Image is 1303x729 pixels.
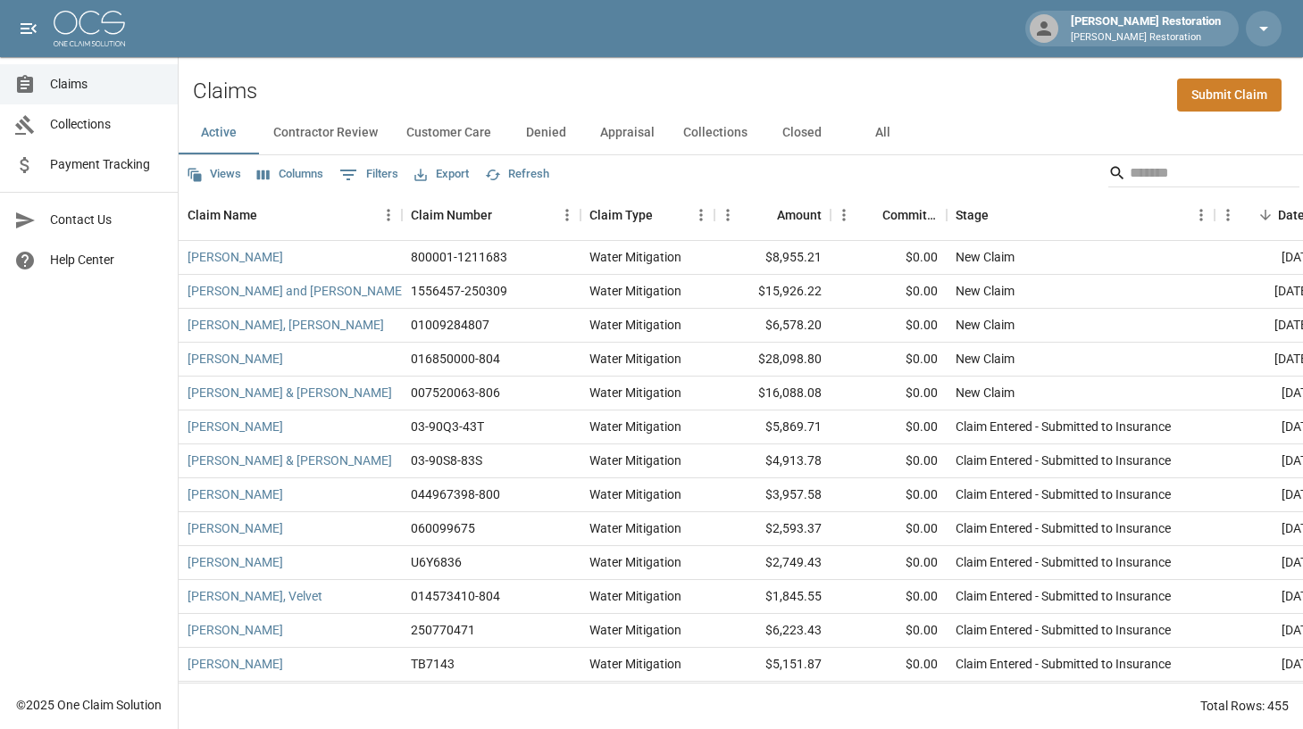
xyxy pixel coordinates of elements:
[411,350,500,368] div: 016850000-804
[714,190,831,240] div: Amount
[956,621,1171,639] div: Claim Entered - Submitted to Insurance
[714,614,831,648] div: $6,223.43
[589,621,681,639] div: Water Mitigation
[589,190,653,240] div: Claim Type
[411,190,492,240] div: Claim Number
[259,112,392,154] button: Contractor Review
[188,655,283,673] a: [PERSON_NAME]
[188,418,283,435] a: [PERSON_NAME]
[411,316,489,334] div: 01009284807
[253,161,328,188] button: Select columns
[589,587,681,605] div: Water Mitigation
[1064,12,1228,45] div: [PERSON_NAME] Restoration
[505,112,586,154] button: Denied
[714,377,831,410] div: $16,088.08
[50,115,163,134] span: Collections
[410,161,473,188] button: Export
[714,275,831,309] div: $15,926.22
[589,553,681,571] div: Water Mitigation
[831,377,947,410] div: $0.00
[335,161,403,189] button: Show filters
[956,485,1171,503] div: Claim Entered - Submitted to Insurance
[411,519,475,537] div: 060099675
[589,248,681,266] div: Water Mitigation
[831,444,947,478] div: $0.00
[589,655,681,673] div: Water Mitigation
[714,546,831,580] div: $2,749.43
[188,248,283,266] a: [PERSON_NAME]
[956,655,1171,673] div: Claim Entered - Submitted to Insurance
[411,621,475,639] div: 250770471
[831,512,947,546] div: $0.00
[411,384,500,402] div: 007520063-806
[188,190,257,240] div: Claim Name
[480,161,554,188] button: Refresh
[752,203,777,228] button: Sort
[956,418,1171,435] div: Claim Entered - Submitted to Insurance
[956,190,989,240] div: Stage
[831,682,947,716] div: $0.00
[589,282,681,300] div: Water Mitigation
[179,112,259,154] button: Active
[411,282,507,300] div: 1556457-250309
[50,251,163,269] span: Help Center
[1177,79,1282,112] a: Submit Claim
[188,587,322,605] a: [PERSON_NAME], Velvet
[714,478,831,512] div: $3,957.58
[777,190,822,240] div: Amount
[50,155,163,174] span: Payment Tracking
[882,190,938,240] div: Committed Amount
[714,241,831,275] div: $8,955.21
[11,11,46,46] button: open drawer
[831,478,947,512] div: $0.00
[188,384,392,402] a: [PERSON_NAME] & [PERSON_NAME]
[554,202,581,228] button: Menu
[179,112,1303,154] div: dynamic tabs
[1108,159,1299,191] div: Search
[956,519,1171,537] div: Claim Entered - Submitted to Insurance
[402,190,581,240] div: Claim Number
[188,282,405,300] a: [PERSON_NAME] and [PERSON_NAME]
[1215,202,1241,228] button: Menu
[1071,30,1221,46] p: [PERSON_NAME] Restoration
[411,655,455,673] div: TB7143
[831,202,857,228] button: Menu
[956,384,1015,402] div: New Claim
[831,190,947,240] div: Committed Amount
[714,343,831,377] div: $28,098.80
[411,553,462,571] div: U6Y6836
[188,519,283,537] a: [PERSON_NAME]
[589,451,681,469] div: Water Mitigation
[581,190,714,240] div: Claim Type
[831,241,947,275] div: $0.00
[714,682,831,716] div: $1,469.80
[669,112,762,154] button: Collections
[589,384,681,402] div: Water Mitigation
[714,444,831,478] div: $4,913.78
[411,485,500,503] div: 044967398-800
[714,309,831,343] div: $6,578.20
[589,485,681,503] div: Water Mitigation
[857,203,882,228] button: Sort
[1253,203,1278,228] button: Sort
[989,203,1014,228] button: Sort
[956,587,1171,605] div: Claim Entered - Submitted to Insurance
[831,580,947,614] div: $0.00
[50,75,163,94] span: Claims
[831,309,947,343] div: $0.00
[956,451,1171,469] div: Claim Entered - Submitted to Insurance
[54,11,125,46] img: ocs-logo-white-transparent.png
[188,350,283,368] a: [PERSON_NAME]
[688,202,714,228] button: Menu
[411,451,482,469] div: 03-90S8-83S
[842,112,923,154] button: All
[182,161,246,188] button: Views
[586,112,669,154] button: Appraisal
[411,248,507,266] div: 800001-1211683
[714,512,831,546] div: $2,593.37
[714,202,741,228] button: Menu
[392,112,505,154] button: Customer Care
[956,316,1015,334] div: New Claim
[831,546,947,580] div: $0.00
[589,350,681,368] div: Water Mitigation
